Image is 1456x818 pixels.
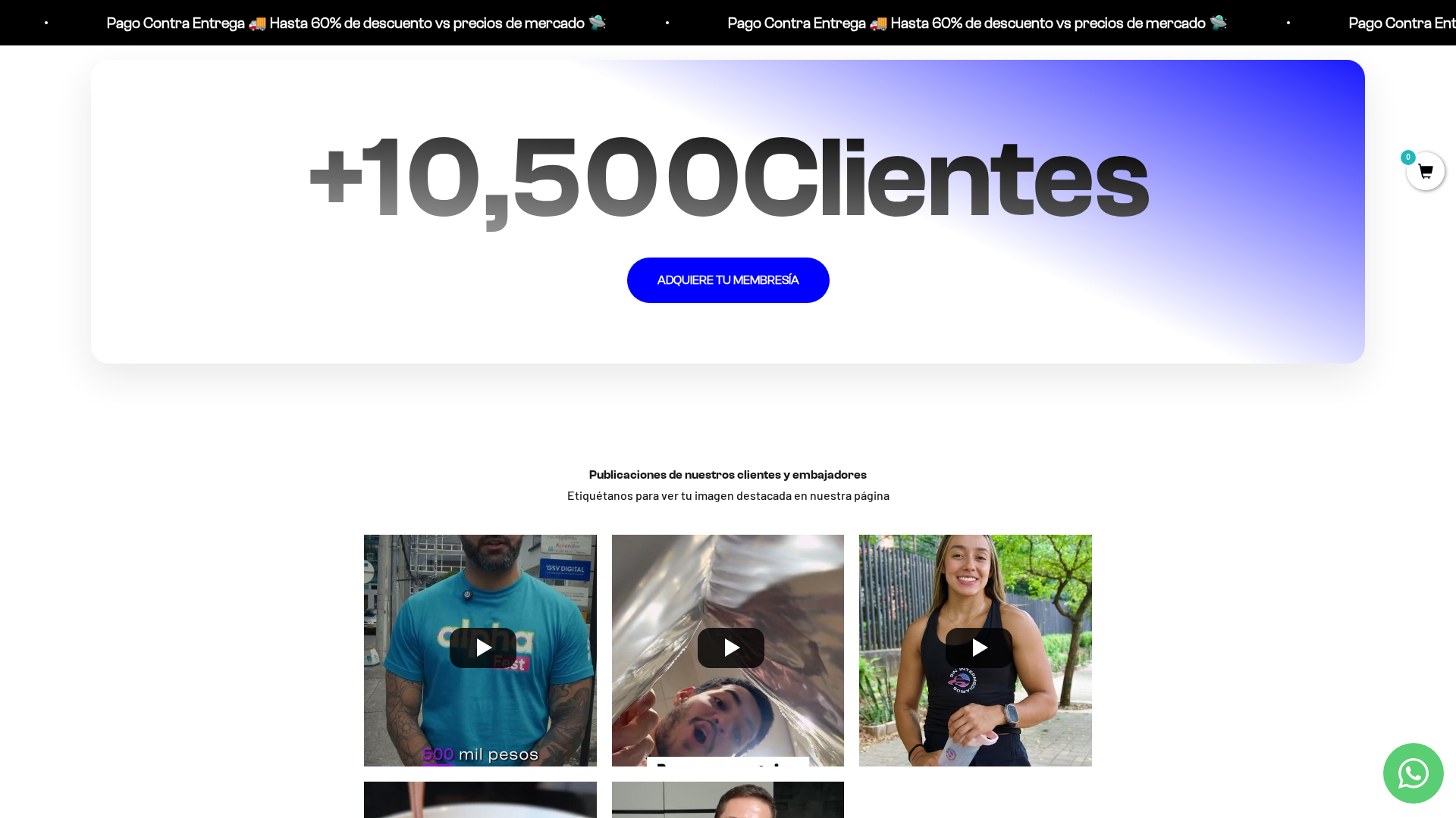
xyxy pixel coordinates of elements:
[1399,148,1417,167] mark: 0
[97,11,597,35] p: Pago Contra Entrega 🚚 Hasta 60% de descuento vs precios de mercado 🛸
[852,527,1100,775] img: User picture
[718,11,1218,35] p: Pago Contra Entrega 🚚 Hasta 60% de descuento vs precios de mercado 🛸
[364,467,1092,483] h3: Publicaciones de nuestros clientes y embajadores
[307,113,1150,242] span: + Clientes
[627,258,830,303] a: ADQUIERE TU MEMBRESÍA
[1407,164,1445,181] a: 0
[604,527,852,775] img: User picture
[349,451,1107,520] div: Etiquétanos para ver tu imagen destacada en nuestra página
[356,527,604,775] img: User picture
[361,113,742,242] span: 10,500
